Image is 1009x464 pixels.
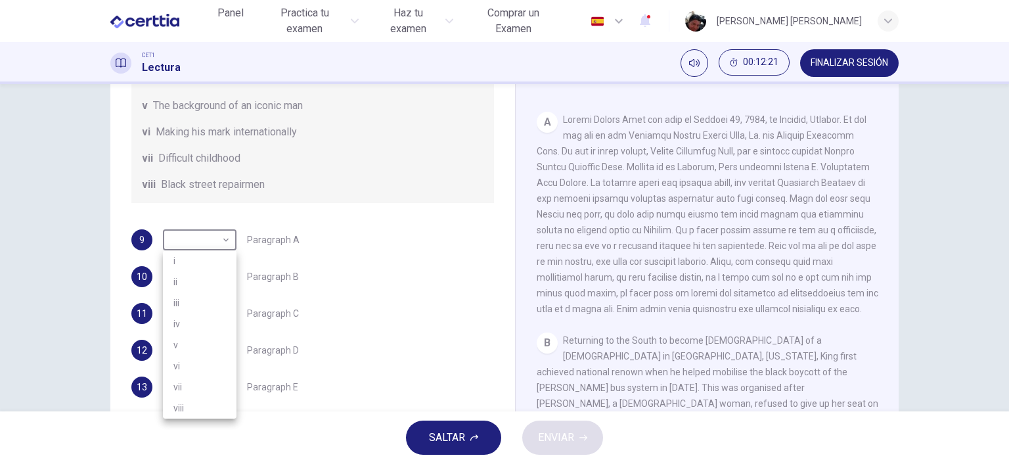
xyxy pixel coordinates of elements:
[163,335,236,356] li: v
[163,398,236,419] li: viii
[163,271,236,292] li: ii
[163,292,236,313] li: iii
[163,377,236,398] li: vii
[163,356,236,377] li: vi
[163,250,236,271] li: i
[163,313,236,335] li: iv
